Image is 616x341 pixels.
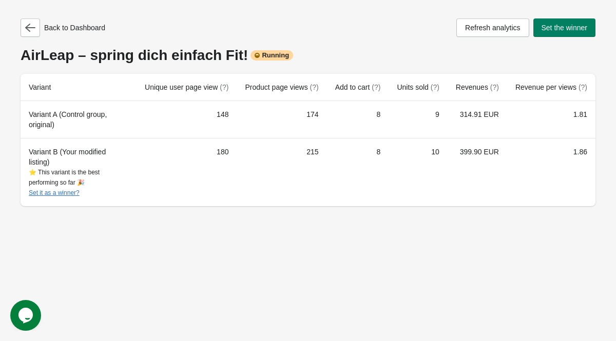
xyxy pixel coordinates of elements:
td: 174 [237,101,326,138]
div: Back to Dashboard [21,18,105,37]
span: Product page views [245,83,318,91]
span: Add to cart [335,83,381,91]
span: (?) [579,83,587,91]
button: Set the winner [533,18,596,37]
span: (?) [490,83,499,91]
td: 399.90 EUR [448,138,507,206]
span: (?) [372,83,380,91]
button: Set it as a winner? [29,189,80,196]
span: Revenues [456,83,499,91]
div: ⭐ This variant is the best performing so far 🎉 [29,167,128,198]
td: 180 [137,138,237,206]
td: 215 [237,138,326,206]
span: (?) [220,83,228,91]
div: Variant B (Your modified listing) [29,147,128,198]
th: Variant [21,74,137,101]
td: 10 [389,138,447,206]
span: Units sold [397,83,439,91]
div: Variant A (Control group, original) [29,109,128,130]
button: Refresh analytics [456,18,529,37]
div: AirLeap – spring dich einfach Fit! [21,47,595,64]
td: 314.91 EUR [448,101,507,138]
span: (?) [431,83,439,91]
td: 8 [327,138,389,206]
td: 9 [389,101,447,138]
td: 8 [327,101,389,138]
span: Revenue per views [515,83,587,91]
div: Running [251,50,293,61]
span: Refresh analytics [465,24,520,32]
span: (?) [310,83,319,91]
span: Unique user page view [145,83,228,91]
td: 148 [137,101,237,138]
td: 1.81 [507,101,595,138]
iframe: chat widget [10,300,43,331]
td: 1.86 [507,138,595,206]
span: Set the winner [542,24,588,32]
